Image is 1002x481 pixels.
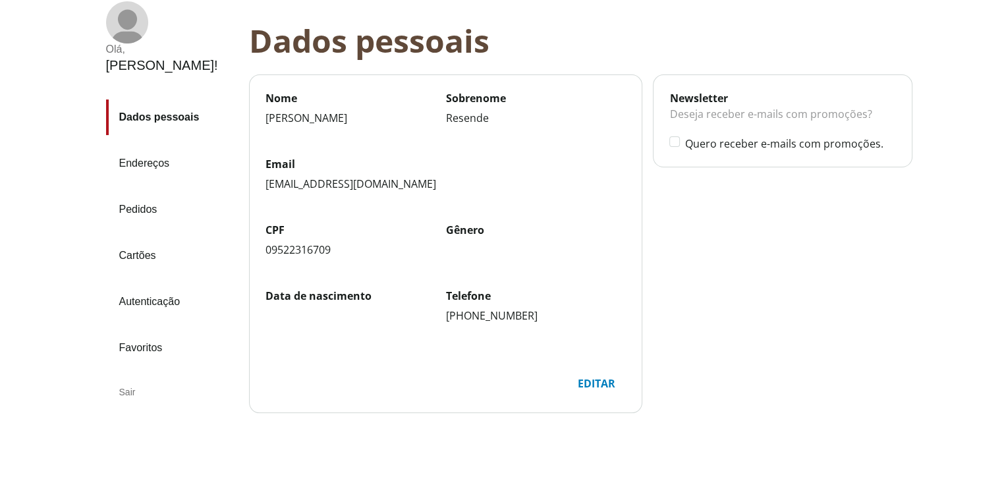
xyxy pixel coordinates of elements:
div: Dados pessoais [249,22,923,59]
div: [PERSON_NAME] [265,111,446,125]
div: Newsletter [669,91,895,105]
div: [PERSON_NAME] ! [106,58,218,73]
div: Resende [446,111,626,125]
label: Nome [265,91,446,105]
div: Olá , [106,43,218,55]
a: Cartões [106,238,238,273]
a: Endereços [106,146,238,181]
div: 09522316709 [265,242,446,257]
a: Dados pessoais [106,99,238,135]
div: Deseja receber e-mails com promoções? [669,105,895,136]
div: Sair [106,376,238,408]
div: [PHONE_NUMBER] [446,308,626,323]
label: Telefone [446,289,626,303]
label: CPF [265,223,446,237]
div: Editar [567,371,625,396]
label: Gênero [446,223,626,237]
a: Favoritos [106,330,238,366]
label: Quero receber e-mails com promoções. [684,136,895,151]
label: Sobrenome [446,91,626,105]
div: [EMAIL_ADDRESS][DOMAIN_NAME] [265,177,626,191]
button: Editar [566,370,626,397]
label: Email [265,157,626,171]
a: Pedidos [106,192,238,227]
label: Data de nascimento [265,289,446,303]
a: Autenticação [106,284,238,320]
